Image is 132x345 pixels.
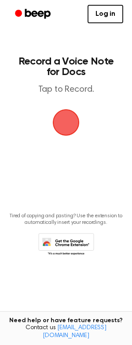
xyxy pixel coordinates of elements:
a: Log in [88,5,123,23]
p: Tired of copying and pasting? Use the extension to automatically insert your recordings. [7,213,125,226]
h1: Record a Voice Note for Docs [16,56,116,77]
p: Tap to Record. [16,84,116,95]
img: Beep Logo [53,109,79,136]
a: Beep [9,6,59,23]
a: [EMAIL_ADDRESS][DOMAIN_NAME] [43,325,106,339]
span: Contact us [5,324,127,340]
